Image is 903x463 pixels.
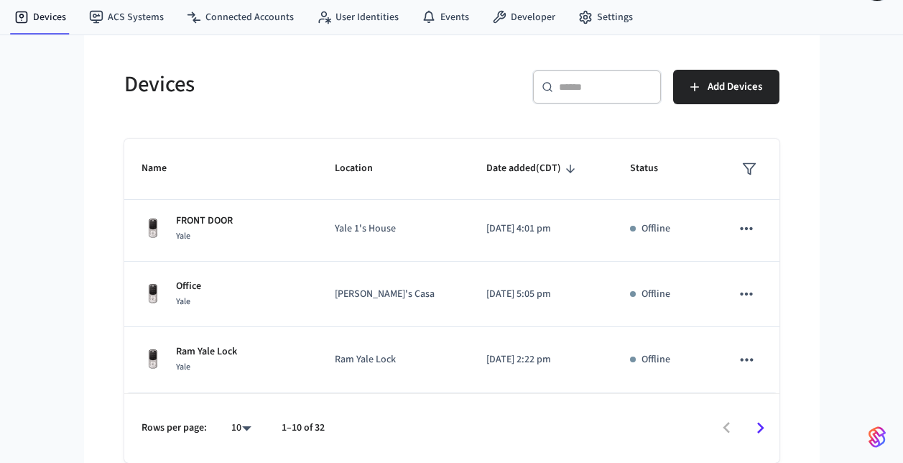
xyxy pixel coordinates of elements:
span: Yale [176,295,190,308]
p: [DATE] 5:05 pm [486,287,596,302]
p: Offline [642,221,670,237]
span: Yale [176,361,190,373]
a: Settings [567,4,644,30]
a: Connected Accounts [175,4,305,30]
img: Yale Assure Touchscreen Wifi Smart Lock, Satin Nickel, Front [142,283,165,306]
span: Add Devices [708,78,762,96]
p: 1–10 of 32 [282,421,325,436]
p: [DATE] 2:22 pm [486,352,596,367]
p: Offline [642,287,670,302]
p: Ram Yale Lock [176,344,237,359]
a: Devices [3,4,78,30]
span: Status [630,157,677,180]
button: Go to next page [744,411,777,445]
span: Name [142,157,185,180]
img: Yale Assure Touchscreen Wifi Smart Lock, Satin Nickel, Front [142,348,165,371]
a: ACS Systems [78,4,175,30]
p: Ram Yale Lock [335,352,452,367]
a: User Identities [305,4,410,30]
p: Offline [642,352,670,367]
p: Rows per page: [142,421,207,436]
p: [PERSON_NAME]'s Casa [335,287,452,302]
p: [DATE] 4:01 pm [486,221,596,237]
h5: Devices [124,70,443,99]
p: Yale 1's House [335,221,452,237]
a: Events [410,4,481,30]
button: Add Devices [673,70,779,104]
a: Developer [481,4,567,30]
span: Location [335,157,392,180]
img: SeamLogoGradient.69752ec5.svg [869,426,886,449]
img: Yale Assure Touchscreen Wifi Smart Lock, Satin Nickel, Front [142,217,165,240]
p: FRONT DOOR [176,214,233,229]
p: Office [176,279,201,294]
span: Yale [176,230,190,242]
span: Date added(CDT) [486,157,580,180]
div: 10 [224,418,259,439]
